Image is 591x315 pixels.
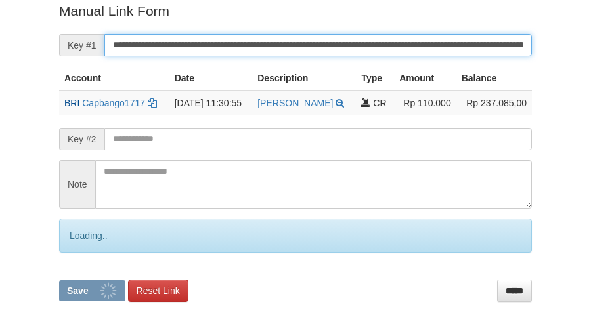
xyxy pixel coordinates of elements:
[59,1,532,20] p: Manual Link Form
[64,98,79,108] span: BRI
[169,91,253,115] td: [DATE] 11:30:55
[169,66,253,91] th: Date
[59,160,95,209] span: Note
[394,66,456,91] th: Amount
[59,128,104,150] span: Key #2
[82,98,145,108] a: Capbango1717
[252,66,356,91] th: Description
[59,66,169,91] th: Account
[456,91,532,115] td: Rp 237.085,00
[59,280,125,301] button: Save
[67,285,89,296] span: Save
[394,91,456,115] td: Rp 110.000
[59,219,532,253] div: Loading..
[137,285,180,296] span: Reset Link
[456,66,532,91] th: Balance
[356,66,394,91] th: Type
[373,98,386,108] span: CR
[257,98,333,108] a: [PERSON_NAME]
[59,34,104,56] span: Key #1
[128,280,188,302] a: Reset Link
[148,98,157,108] a: Copy Capbango1717 to clipboard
